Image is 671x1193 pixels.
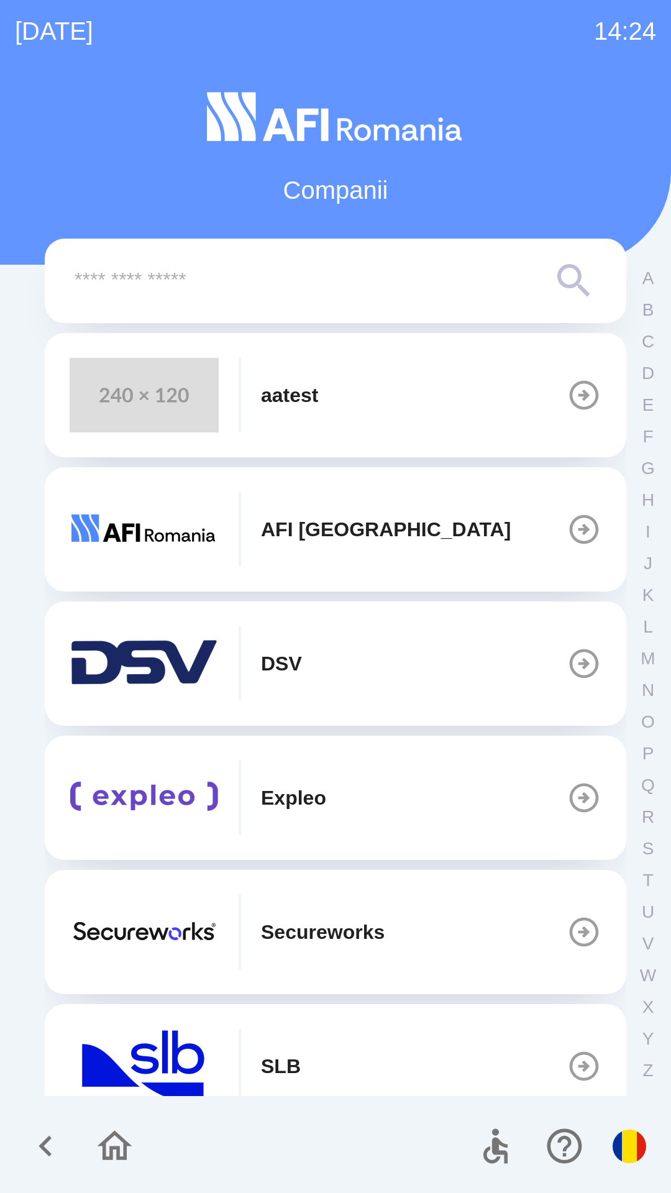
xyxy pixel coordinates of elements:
p: X [642,996,654,1018]
button: Z [632,1054,664,1086]
img: 10e83967-b993-470b-b22e-7c33373d2a4b.png [70,761,219,835]
img: ro flag [613,1130,646,1163]
img: 03755b6d-6944-4efa-bf23-0453712930be.png [70,1029,219,1104]
button: DSV [45,601,626,726]
img: b802f91f-0631-48a4-8d21-27dd426beae4.png [70,626,219,701]
p: L [643,616,653,638]
button: aatest [45,333,626,457]
p: S [642,838,654,859]
p: U [642,901,654,923]
button: I [632,516,664,547]
p: K [642,584,654,606]
button: H [632,484,664,516]
button: D [632,357,664,389]
p: E [642,394,654,416]
p: W [640,964,656,986]
button: C [632,326,664,357]
button: Q [632,769,664,801]
p: [DATE] [15,12,93,50]
button: E [632,389,664,421]
button: Y [632,1023,664,1054]
button: S [632,833,664,864]
button: Expleo [45,736,626,860]
p: H [642,489,654,511]
p: Y [642,1028,654,1049]
button: J [632,547,664,579]
p: Q [641,774,655,796]
p: Expleo [261,783,326,813]
img: 75f52d2f-686a-4e6a-90e2-4b12f5eeffd1.png [70,492,219,567]
button: AFI [GEOGRAPHIC_DATA] [45,467,626,592]
p: I [646,521,650,542]
p: A [642,267,654,289]
button: B [632,294,664,326]
button: K [632,579,664,611]
button: F [632,421,664,452]
p: M [641,647,655,669]
p: B [642,299,654,321]
p: Secureworks [261,917,385,947]
button: Secureworks [45,870,626,994]
button: R [632,801,664,833]
p: O [641,711,655,733]
p: R [642,806,654,828]
img: Logo [45,87,626,147]
button: N [632,674,664,706]
button: A [632,262,664,294]
p: Z [642,1059,653,1081]
button: O [632,706,664,738]
p: N [642,679,654,701]
button: U [632,896,664,928]
button: X [632,991,664,1023]
p: F [642,426,653,447]
p: V [642,933,654,954]
p: aatest [261,380,319,410]
p: 14:24 [594,12,656,50]
p: G [641,457,655,479]
p: D [642,362,654,384]
button: M [632,642,664,674]
p: C [642,331,654,352]
button: SLB [45,1004,626,1128]
p: SLB [261,1051,301,1081]
p: DSV [261,649,302,679]
p: P [642,743,654,764]
p: J [644,552,652,574]
p: T [642,869,653,891]
p: AFI [GEOGRAPHIC_DATA] [261,514,511,544]
button: G [632,452,664,484]
button: L [632,611,664,642]
button: V [632,928,664,959]
img: 20972833-2f7f-4d36-99fe-9acaa80a170c.png [70,895,219,969]
p: Companii [283,171,388,209]
button: T [632,864,664,896]
img: 240x120 [70,358,219,432]
button: P [632,738,664,769]
button: W [632,959,664,991]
